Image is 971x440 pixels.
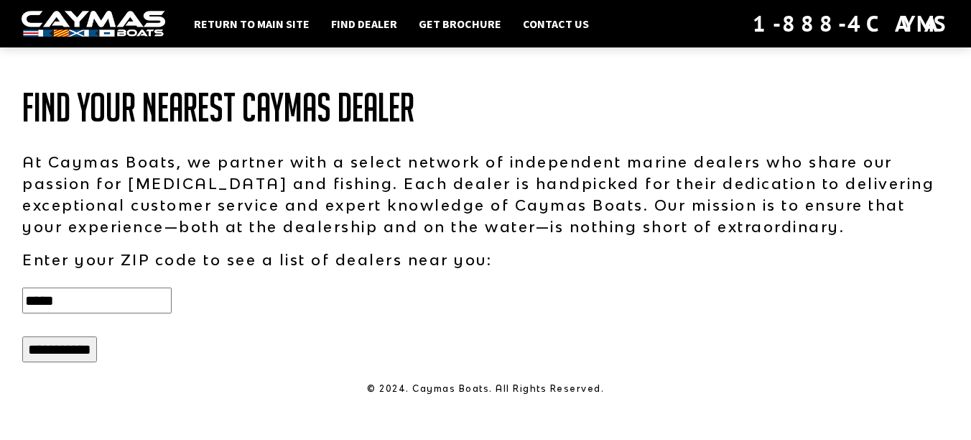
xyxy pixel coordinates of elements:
a: Contact Us [516,14,596,33]
a: Return to main site [187,14,317,33]
p: © 2024. Caymas Boats. All Rights Reserved. [22,382,949,395]
h1: Find Your Nearest Caymas Dealer [22,86,949,129]
a: Get Brochure [412,14,508,33]
p: Enter your ZIP code to see a list of dealers near you: [22,249,949,270]
a: Find Dealer [324,14,404,33]
img: white-logo-c9c8dbefe5ff5ceceb0f0178aa75bf4bb51f6bca0971e226c86eb53dfe498488.png [22,11,165,37]
div: 1-888-4CAYMAS [753,8,949,40]
p: At Caymas Boats, we partner with a select network of independent marine dealers who share our pas... [22,151,949,237]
